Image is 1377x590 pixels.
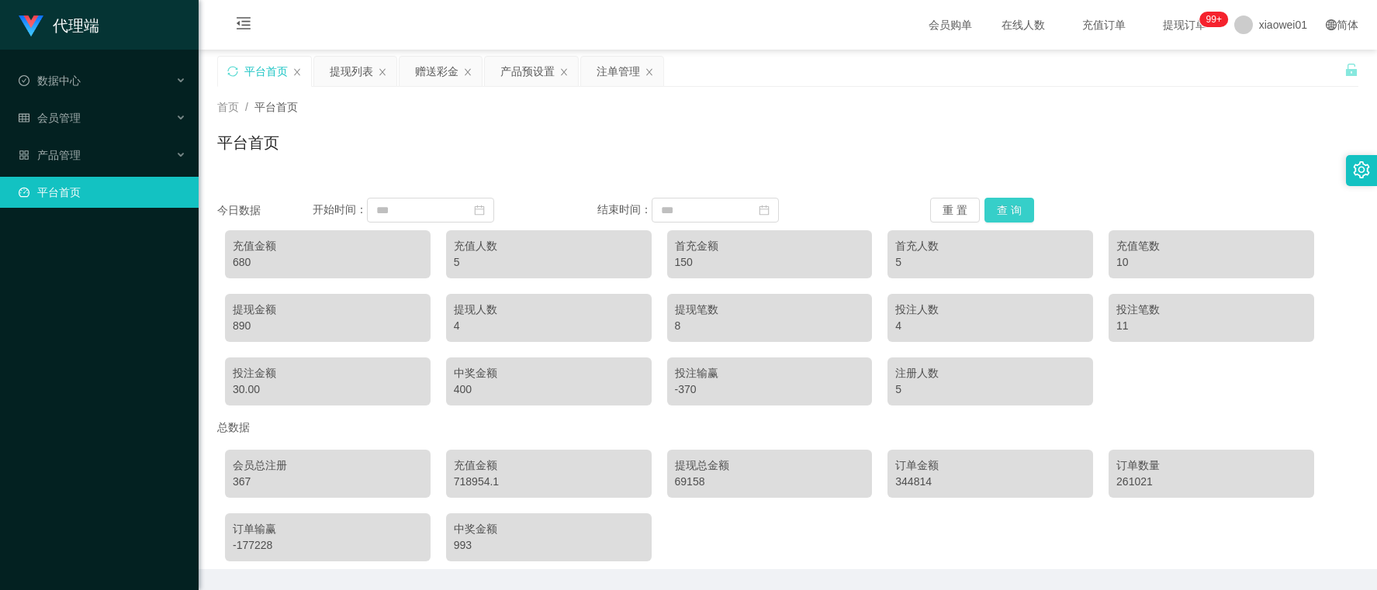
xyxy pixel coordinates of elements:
div: -177228 [233,537,423,554]
div: 注单管理 [597,57,640,86]
span: 充值订单 [1074,19,1133,30]
i: 图标: check-circle-o [19,75,29,86]
span: / [245,101,248,113]
button: 重 置 [930,198,980,223]
div: 充值金额 [454,457,644,474]
span: 产品管理 [19,149,81,161]
span: 数据中心 [19,74,81,87]
div: 首充金额 [675,238,865,254]
div: 4 [895,318,1085,334]
h1: 平台首页 [217,131,279,154]
div: 注册人数 [895,365,1085,381]
div: 订单数量 [1116,457,1306,474]
a: 图标: dashboard平台首页 [19,177,186,208]
i: 图标: global [1326,19,1337,30]
div: -370 [675,381,865,398]
i: 图标: menu-fold [217,1,270,50]
div: 中奖金额 [454,521,644,537]
div: 提现总金额 [675,457,865,474]
div: 投注金额 [233,365,423,381]
i: 图标: close [463,67,472,77]
div: 30.00 [233,381,423,398]
i: 图标: calendar [474,205,485,216]
div: 总数据 [217,413,1358,442]
i: 图标: sync [227,66,238,77]
div: 投注人数 [895,302,1085,318]
span: 首页 [217,101,239,113]
div: 会员总注册 [233,457,423,474]
div: 5 [895,381,1085,398]
h1: 代理端 [53,1,99,50]
span: 平台首页 [254,101,298,113]
i: 图标: close [645,67,654,77]
span: 开始时间： [313,203,367,216]
sup: 1201 [1200,12,1228,27]
span: 会员管理 [19,112,81,124]
div: 赠送彩金 [415,57,458,86]
div: 投注笔数 [1116,302,1306,318]
div: 8 [675,318,865,334]
span: 在线人数 [994,19,1053,30]
div: 提现笔数 [675,302,865,318]
div: 首充人数 [895,238,1085,254]
button: 查 询 [984,198,1034,223]
i: 图标: appstore-o [19,150,29,160]
div: 344814 [895,474,1085,490]
img: logo.9652507e.png [19,16,43,37]
div: 订单金额 [895,457,1085,474]
div: 5 [454,254,644,271]
div: 261021 [1116,474,1306,490]
i: 图标: setting [1353,161,1370,178]
i: 图标: close [292,67,302,77]
div: 产品预设置 [500,57,555,86]
div: 993 [454,537,644,554]
div: 890 [233,318,423,334]
i: 图标: unlock [1344,63,1358,77]
div: 今日数据 [217,202,313,219]
div: 718954.1 [454,474,644,490]
span: 结束时间： [597,203,652,216]
i: 图标: table [19,112,29,123]
div: 充值金额 [233,238,423,254]
div: 11 [1116,318,1306,334]
div: 中奖金额 [454,365,644,381]
div: 平台首页 [244,57,288,86]
div: 提现金额 [233,302,423,318]
div: 5 [895,254,1085,271]
div: 69158 [675,474,865,490]
div: 150 [675,254,865,271]
i: 图标: close [378,67,387,77]
span: 提现订单 [1155,19,1214,30]
div: 367 [233,474,423,490]
div: 充值笔数 [1116,238,1306,254]
div: 提现列表 [330,57,373,86]
div: 充值人数 [454,238,644,254]
a: 代理端 [19,19,99,31]
div: 订单输赢 [233,521,423,537]
div: 400 [454,381,644,398]
i: 图标: calendar [759,205,770,216]
div: 投注输赢 [675,365,865,381]
div: 4 [454,318,644,334]
div: 10 [1116,254,1306,271]
div: 680 [233,254,423,271]
div: 提现人数 [454,302,644,318]
i: 图标: close [559,67,569,77]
